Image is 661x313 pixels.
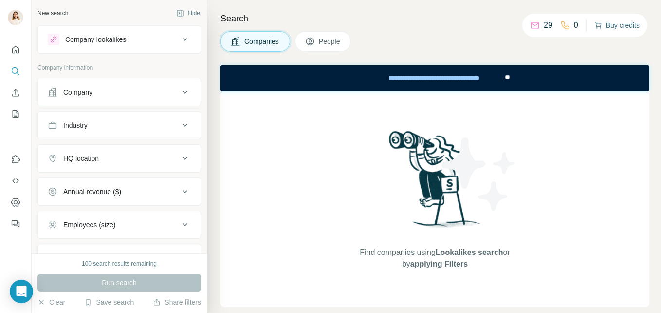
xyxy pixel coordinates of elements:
[594,19,640,32] button: Buy credits
[8,62,23,80] button: Search
[63,87,92,97] div: Company
[63,220,115,230] div: Employees (size)
[436,248,503,256] span: Lookalikes search
[8,151,23,168] button: Use Surfe on LinkedIn
[544,20,552,31] p: 29
[37,9,68,18] div: New search
[8,105,23,123] button: My lists
[8,84,23,101] button: Enrich CSV
[82,259,157,268] div: 100 search results remaining
[65,35,126,44] div: Company lookalikes
[63,187,121,196] div: Annual revenue ($)
[244,37,280,46] span: Companies
[574,20,578,31] p: 0
[8,194,23,211] button: Dashboard
[38,114,201,137] button: Industry
[63,154,99,163] div: HQ location
[38,246,201,270] button: Technologies
[8,41,23,59] button: Quick start
[153,297,201,307] button: Share filters
[37,63,201,72] p: Company information
[38,28,201,51] button: Company lookalikes
[38,180,201,203] button: Annual revenue ($)
[220,12,649,25] h4: Search
[385,128,486,237] img: Surfe Illustration - Woman searching with binoculars
[38,213,201,236] button: Employees (size)
[37,297,65,307] button: Clear
[8,215,23,233] button: Feedback
[84,297,134,307] button: Save search
[8,172,23,190] button: Use Surfe API
[435,130,523,218] img: Surfe Illustration - Stars
[357,247,513,270] span: Find companies using or by
[38,80,201,104] button: Company
[410,260,468,268] span: applying Filters
[8,10,23,25] img: Avatar
[63,120,88,130] div: Industry
[169,6,207,20] button: Hide
[220,65,649,91] iframe: Banner
[319,37,341,46] span: People
[38,147,201,170] button: HQ location
[10,280,33,303] div: Open Intercom Messenger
